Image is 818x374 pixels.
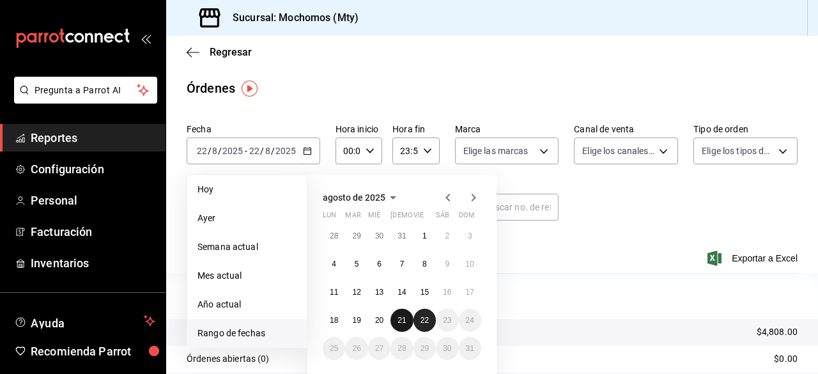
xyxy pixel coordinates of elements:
button: 20 de agosto de 2025 [368,309,390,332]
abbr: 24 de agosto de 2025 [466,316,474,325]
abbr: jueves [390,211,466,224]
span: - [245,146,247,156]
abbr: 8 de agosto de 2025 [422,260,427,269]
abbr: 29 de agosto de 2025 [421,344,429,353]
abbr: 6 de agosto de 2025 [377,260,382,269]
span: Exportar a Excel [710,251,798,266]
span: Pregunta a Parrot AI [35,84,137,97]
label: Hora inicio [336,125,382,134]
button: 4 de agosto de 2025 [323,253,345,276]
input: -- [196,146,208,156]
abbr: 21 de agosto de 2025 [397,316,406,325]
input: ---- [275,146,297,156]
button: 1 de agosto de 2025 [413,224,436,247]
button: 11 de agosto de 2025 [323,281,345,304]
abbr: sábado [436,211,449,224]
abbr: 9 de agosto de 2025 [445,260,449,269]
button: 25 de agosto de 2025 [323,337,345,360]
span: Personal [31,192,155,209]
abbr: 11 de agosto de 2025 [330,288,338,297]
input: -- [265,146,271,156]
span: Inventarios [31,254,155,272]
button: 15 de agosto de 2025 [413,281,436,304]
abbr: 3 de agosto de 2025 [468,231,472,240]
button: 2 de agosto de 2025 [436,224,458,247]
abbr: 31 de agosto de 2025 [466,344,474,353]
button: open_drawer_menu [141,33,151,43]
span: / [208,146,212,156]
abbr: 28 de julio de 2025 [330,231,338,240]
button: 12 de agosto de 2025 [345,281,367,304]
button: 27 de agosto de 2025 [368,337,390,360]
span: Semana actual [197,240,297,254]
abbr: 26 de agosto de 2025 [352,344,360,353]
span: / [218,146,222,156]
button: 30 de agosto de 2025 [436,337,458,360]
abbr: 29 de julio de 2025 [352,231,360,240]
abbr: 2 de agosto de 2025 [445,231,449,240]
span: Regresar [210,46,252,58]
button: 22 de agosto de 2025 [413,309,436,332]
button: 10 de agosto de 2025 [459,253,481,276]
span: Facturación [31,223,155,240]
abbr: domingo [459,211,475,224]
abbr: 30 de julio de 2025 [375,231,383,240]
span: Configuración [31,160,155,178]
span: Recomienda Parrot [31,343,155,360]
abbr: 5 de agosto de 2025 [355,260,359,269]
span: / [260,146,264,156]
span: Rango de fechas [197,327,297,340]
abbr: 20 de agosto de 2025 [375,316,383,325]
abbr: lunes [323,211,336,224]
h3: Sucursal: Mochomos (Mty) [222,10,359,26]
abbr: 4 de agosto de 2025 [332,260,336,269]
label: Fecha [187,125,320,134]
button: 31 de agosto de 2025 [459,337,481,360]
button: 3 de agosto de 2025 [459,224,481,247]
label: Hora fin [392,125,439,134]
abbr: 27 de agosto de 2025 [375,344,383,353]
label: Canal de venta [574,125,678,134]
button: Pregunta a Parrot AI [14,77,157,104]
a: Pregunta a Parrot AI [9,93,157,106]
button: 14 de agosto de 2025 [390,281,413,304]
button: 9 de agosto de 2025 [436,253,458,276]
button: 30 de julio de 2025 [368,224,390,247]
abbr: 16 de agosto de 2025 [443,288,451,297]
p: Órdenes abiertas (0) [187,352,270,366]
button: 19 de agosto de 2025 [345,309,367,332]
button: 29 de agosto de 2025 [413,337,436,360]
button: agosto de 2025 [323,190,401,205]
span: Mes actual [197,269,297,283]
span: Elige las marcas [463,144,529,157]
span: Elige los canales de venta [582,144,654,157]
abbr: 1 de agosto de 2025 [422,231,427,240]
abbr: 22 de agosto de 2025 [421,316,429,325]
button: 24 de agosto de 2025 [459,309,481,332]
p: $4,808.00 [757,325,798,339]
button: 23 de agosto de 2025 [436,309,458,332]
abbr: 25 de agosto de 2025 [330,344,338,353]
abbr: 17 de agosto de 2025 [466,288,474,297]
button: 18 de agosto de 2025 [323,309,345,332]
span: Elige los tipos de orden [702,144,774,157]
abbr: miércoles [368,211,380,224]
button: 16 de agosto de 2025 [436,281,458,304]
abbr: 30 de agosto de 2025 [443,344,451,353]
span: agosto de 2025 [323,192,385,203]
abbr: 23 de agosto de 2025 [443,316,451,325]
abbr: 14 de agosto de 2025 [397,288,406,297]
p: $0.00 [774,352,798,366]
img: Tooltip marker [242,81,258,97]
button: 29 de julio de 2025 [345,224,367,247]
span: Ayer [197,212,297,225]
abbr: viernes [413,211,424,224]
label: Marca [455,125,559,134]
button: 21 de agosto de 2025 [390,309,413,332]
abbr: 31 de julio de 2025 [397,231,406,240]
span: Hoy [197,183,297,196]
button: Regresar [187,46,252,58]
button: 5 de agosto de 2025 [345,253,367,276]
button: 13 de agosto de 2025 [368,281,390,304]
